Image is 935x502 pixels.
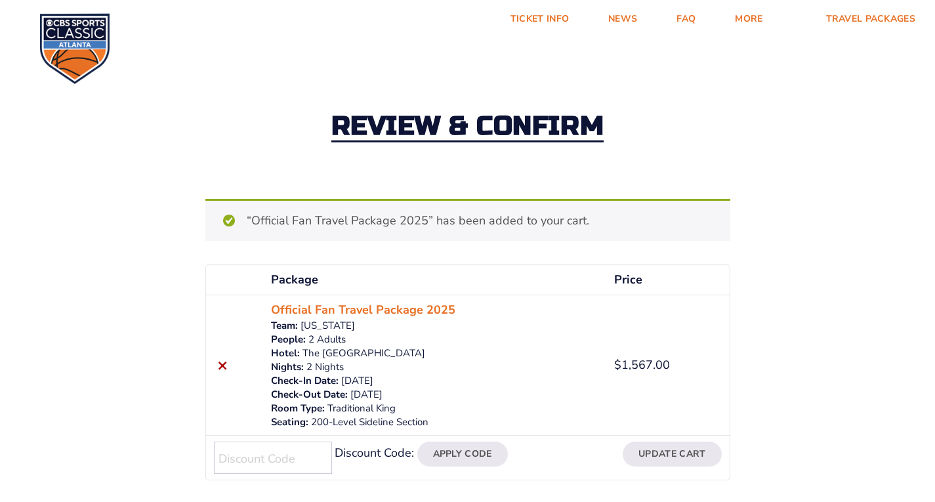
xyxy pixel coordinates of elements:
[271,301,455,319] a: Official Fan Travel Package 2025
[271,388,348,402] dt: Check-Out Date:
[623,442,721,467] button: Update cart
[271,319,298,333] dt: Team:
[39,13,110,84] img: CBS Sports Classic
[271,415,598,429] p: 200-Level Sideline Section
[271,402,598,415] p: Traditional King
[335,445,414,461] label: Discount Code:
[271,333,598,346] p: 2 Adults
[263,265,606,295] th: Package
[214,356,232,374] a: Remove this item
[271,346,300,360] dt: Hotel:
[271,333,306,346] dt: People:
[606,265,729,295] th: Price
[271,374,598,388] p: [DATE]
[271,319,598,333] p: [US_STATE]
[271,360,598,374] p: 2 Nights
[331,113,604,142] h2: Review & Confirm
[271,388,598,402] p: [DATE]
[214,442,332,474] input: Discount Code
[271,415,308,429] dt: Seating:
[417,442,508,467] button: Apply Code
[271,346,598,360] p: The [GEOGRAPHIC_DATA]
[614,357,670,373] bdi: 1,567.00
[271,374,339,388] dt: Check-In Date:
[205,199,730,241] div: “Official Fan Travel Package 2025” has been added to your cart.
[614,357,621,373] span: $
[271,402,325,415] dt: Room Type:
[271,360,304,374] dt: Nights:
